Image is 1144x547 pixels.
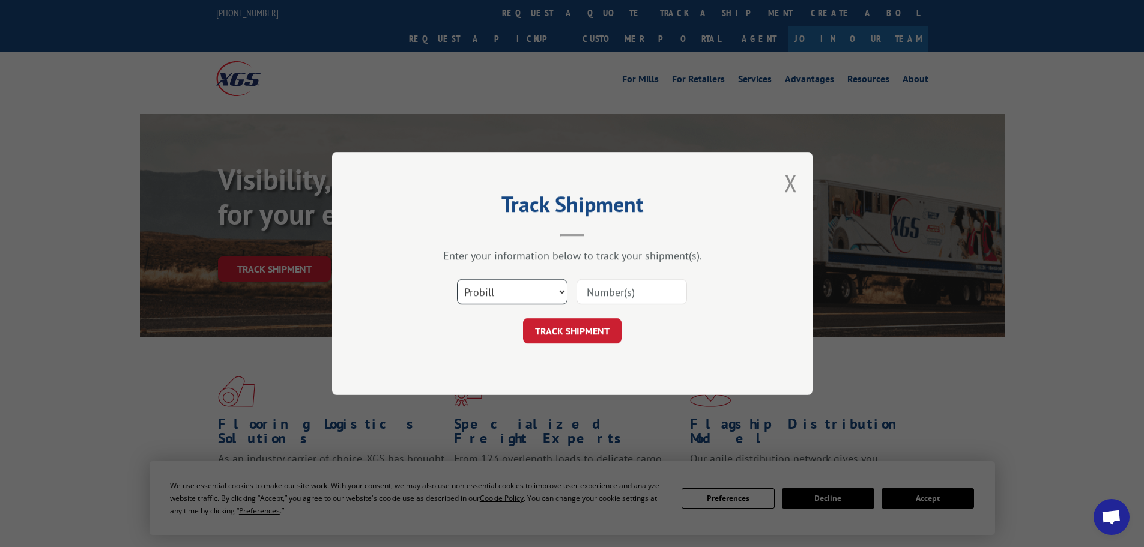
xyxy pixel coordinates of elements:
[1094,499,1130,535] div: Open chat
[784,167,797,199] button: Close modal
[523,318,622,343] button: TRACK SHIPMENT
[392,249,752,262] div: Enter your information below to track your shipment(s).
[392,196,752,219] h2: Track Shipment
[577,279,687,304] input: Number(s)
